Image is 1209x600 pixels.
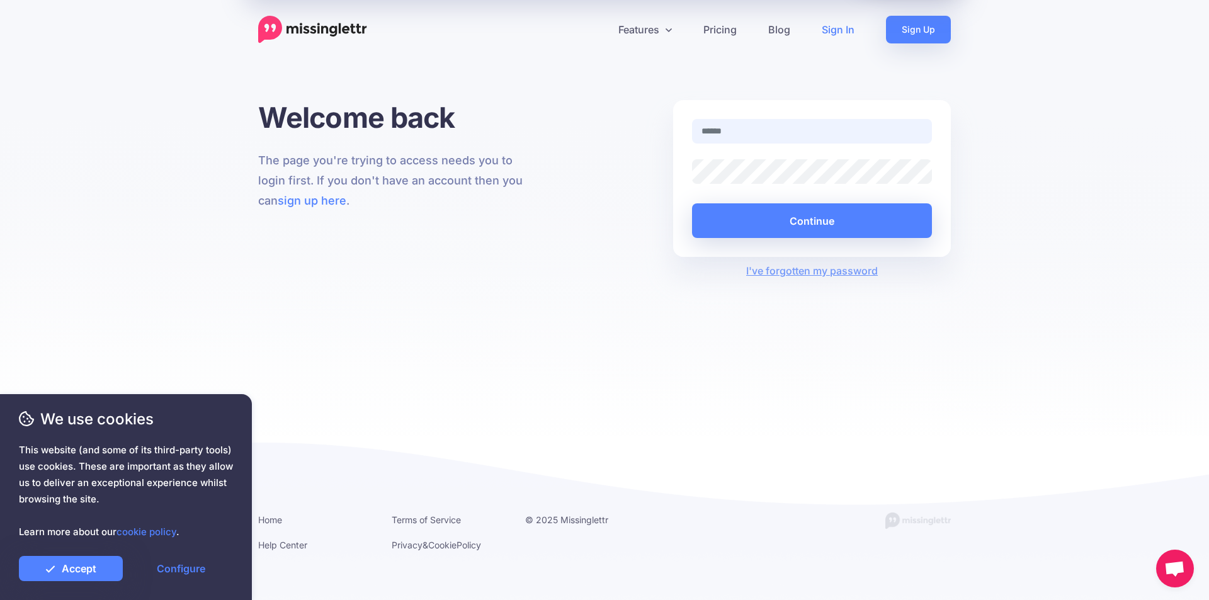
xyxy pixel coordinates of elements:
[258,540,307,550] a: Help Center
[1156,550,1194,587] a: Open chat
[806,16,870,43] a: Sign In
[603,16,688,43] a: Features
[258,100,536,135] h1: Welcome back
[392,514,461,525] a: Terms of Service
[19,408,233,430] span: We use cookies
[886,16,951,43] a: Sign Up
[692,203,932,238] button: Continue
[525,512,640,528] li: © 2025 Missinglettr
[19,442,233,540] span: This website (and some of its third-party tools) use cookies. These are important as they allow u...
[428,540,457,550] a: Cookie
[746,264,878,277] a: I've forgotten my password
[129,556,233,581] a: Configure
[116,526,176,538] a: cookie policy
[258,150,536,211] p: The page you're trying to access needs you to login first. If you don't have an account then you ...
[688,16,752,43] a: Pricing
[392,540,423,550] a: Privacy
[752,16,806,43] a: Blog
[19,556,123,581] a: Accept
[258,514,282,525] a: Home
[392,537,506,553] li: & Policy
[278,194,346,207] a: sign up here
